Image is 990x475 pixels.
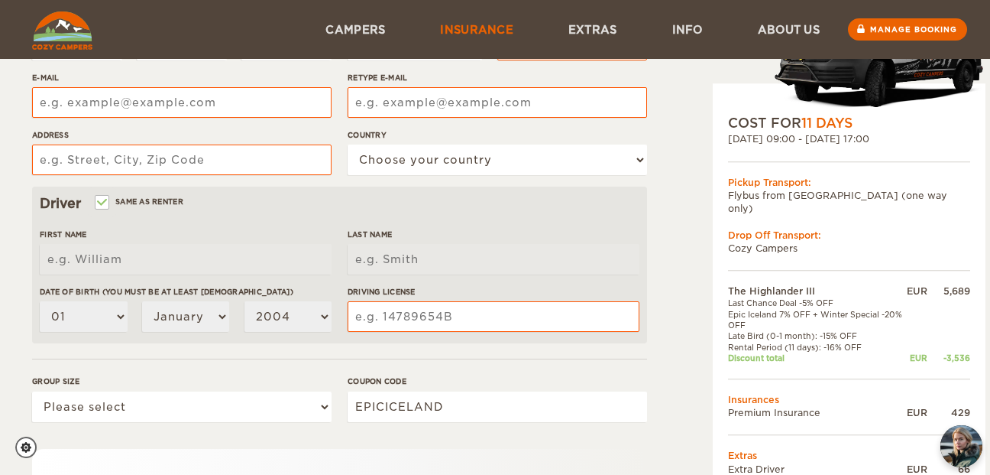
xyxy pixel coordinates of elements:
[32,87,332,118] input: e.g. example@example.com
[348,286,639,298] label: Driving License
[40,229,332,240] label: First Name
[32,72,332,83] label: E-mail
[728,342,907,353] td: Rental Period (11 days): -16% OFF
[96,199,106,209] input: Same as renter
[348,129,647,141] label: Country
[848,18,967,41] a: Manage booking
[348,72,647,83] label: Retype E-mail
[927,285,970,298] div: 5,689
[32,376,332,387] label: Group size
[728,450,970,463] td: Extras
[40,194,639,213] div: Driver
[348,301,639,332] input: e.g. 14789654B
[348,229,639,240] label: Last Name
[348,376,647,387] label: Coupon code
[728,114,970,132] div: COST FOR
[907,353,927,363] div: EUR
[940,425,982,467] button: chat-button
[348,244,639,275] input: e.g. Smith
[728,285,907,298] td: The Highlander III
[728,133,970,146] div: [DATE] 09:00 - [DATE] 17:00
[728,242,970,255] td: Cozy Campers
[728,407,907,420] td: Premium Insurance
[348,87,647,118] input: e.g. example@example.com
[728,309,907,331] td: Epic Iceland 7% OFF + Winter Special -20% OFF
[927,407,970,420] div: 429
[907,285,927,298] div: EUR
[32,145,332,175] input: e.g. Street, City, Zip Code
[728,331,907,342] td: Late Bird (0-1 month): -15% OFF
[728,229,970,242] div: Drop Off Transport:
[32,11,92,50] img: Cozy Campers
[728,176,970,189] div: Pickup Transport:
[940,425,982,467] img: Freyja at Cozy Campers
[728,189,970,215] td: Flybus from [GEOGRAPHIC_DATA] (one way only)
[40,286,332,298] label: Date of birth (You must be at least [DEMOGRAPHIC_DATA])
[728,298,907,309] td: Last Chance Deal -5% OFF
[40,244,332,275] input: e.g. William
[15,437,47,458] a: Cookie settings
[728,353,907,363] td: Discount total
[927,353,970,363] div: -3,536
[728,393,970,406] td: Insurances
[801,115,852,131] span: 11 Days
[907,407,927,420] div: EUR
[32,129,332,141] label: Address
[96,194,183,209] label: Same as renter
